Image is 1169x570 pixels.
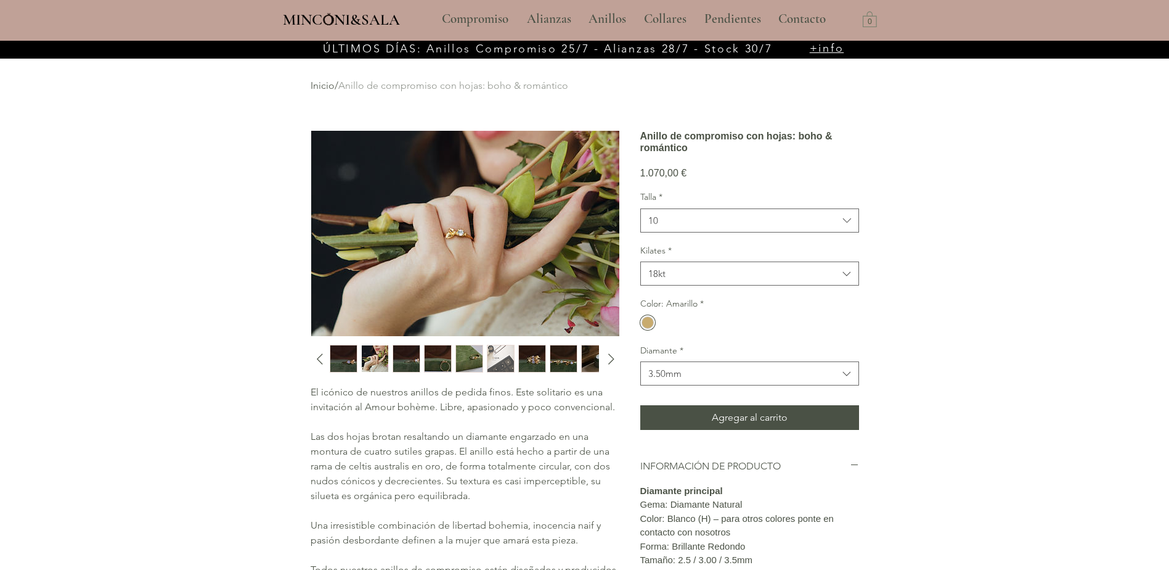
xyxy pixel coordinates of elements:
img: Miniatura: Anillo de compromiso con hojas: boho & romántico [330,345,357,372]
button: Diamante [640,361,859,386]
p: Las dos hojas brotan resaltando un diamante engarzado en una montura de cuatro sutiles grapas. El... [311,429,619,503]
a: MINCONI&SALA [283,8,400,28]
label: Talla [640,191,859,204]
button: Diapositiva anterior [311,350,327,368]
div: 3.50mm [648,367,682,380]
a: Pendientes [695,4,769,35]
img: Miniatura: Anillo de compromiso con hojas: boho & romántico [582,345,608,372]
button: Miniatura: Anillo de compromiso con hojas: boho & romántico [487,345,515,373]
button: Talla [640,209,859,233]
img: Miniatura: Anillo de compromiso con hojas: boho & romántico [362,345,388,372]
span: Agregar al carrito [712,410,788,425]
label: Kilates [640,245,859,257]
p: Collares [638,4,693,35]
p: Gema: Diamante Natural [640,498,859,512]
a: Anillo de compromiso con hojas: boho & romántico [338,80,568,91]
div: 7 / 10 [518,345,546,373]
a: Contacto [769,4,836,35]
button: Kilates [640,262,859,286]
button: Agregar al carrito [640,405,859,430]
img: Miniatura: Anillo de compromiso con hojas: boho & romántico [456,345,483,372]
p: Pendientes [698,4,767,35]
button: INFORMACIÓN DE PRODUCTO [640,460,859,473]
img: Minconi Sala [324,13,334,25]
p: Compromiso [436,4,515,35]
a: Compromiso [433,4,518,35]
p: Forma: Brillante Redondo [640,540,859,554]
button: Anillo de compromiso con hojas: boho & románticoAgrandar [311,130,620,337]
div: 4 / 10 [424,345,452,373]
legend: Color: Amarillo [640,298,704,310]
div: 10 [648,214,658,227]
div: 5 / 10 [455,345,483,373]
span: MINCONI&SALA [283,10,400,29]
span: 1.070,00 € [640,168,687,178]
h2: INFORMACIÓN DE PRODUCTO [640,460,850,473]
div: 3 / 10 [393,345,420,373]
p: El icónico de nuestros anillos de pedida finos. Este solitario es una invitación al Amour bohème.... [311,385,619,415]
span: ÚLTIMOS DÍAS: Anillos Compromiso 25/7 - Alianzas 28/7 - Stock 30/7 [323,42,772,56]
button: Miniatura: Anillo de compromiso con hojas: boho & romántico [550,345,577,373]
img: Miniatura: Anillo de compromiso con hojas: boho & romántico [550,345,577,372]
div: 18kt [648,267,666,280]
div: 8 / 10 [550,345,577,373]
nav: Sitio [409,4,860,35]
a: Carrito con 0 ítems [863,10,877,27]
div: 2 / 10 [361,345,389,373]
button: Miniatura: Anillo de compromiso con hojas: boho & romántico [518,345,546,373]
button: Diapositiva siguiente [602,350,618,368]
div: 9 / 10 [581,345,609,373]
p: Color: Blanco (H) – para otros colores ponte en contacto con nosotros [640,512,859,540]
img: Miniatura: Anillo de compromiso con hojas: boho & romántico [425,345,451,372]
a: Anillos [579,4,635,35]
img: Miniatura: Anillo de compromiso con hojas: boho & romántico [519,345,545,372]
button: Miniatura: Anillo de compromiso con hojas: boho & romántico [361,345,389,373]
label: Diamante [640,345,859,357]
p: Contacto [772,4,832,35]
div: 1 / 10 [330,345,357,373]
button: Miniatura: Anillo de compromiso con hojas: boho & romántico [455,345,483,373]
a: Inicio [311,80,335,91]
p: Alianzas [521,4,577,35]
text: 0 [868,18,872,27]
p: Anillos [582,4,632,35]
p: Una irresistible combinación de libertad bohemia, inocencia naif y pasión desbordante definen a l... [311,518,619,548]
a: Collares [635,4,695,35]
strong: Diamante principal [640,485,723,496]
div: 6 / 10 [487,345,515,373]
img: Miniatura: Anillo de compromiso con hojas: boho & romántico [487,345,514,372]
a: Alianzas [518,4,579,35]
button: Miniatura: Anillo de compromiso con hojas: boho & romántico [424,345,452,373]
a: +info [810,41,844,55]
button: Miniatura: Anillo de compromiso con hojas: boho & romántico [581,345,609,373]
p: Tamaño: 2.5 / 3.00 / 3.5mm [640,553,859,568]
h1: Anillo de compromiso con hojas: boho & romántico [640,130,859,154]
img: Anillo de compromiso con hojas: boho & romántico [311,131,619,336]
div: / [311,79,849,93]
img: Miniatura: Anillo de compromiso con hojas: boho & romántico [393,345,420,372]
